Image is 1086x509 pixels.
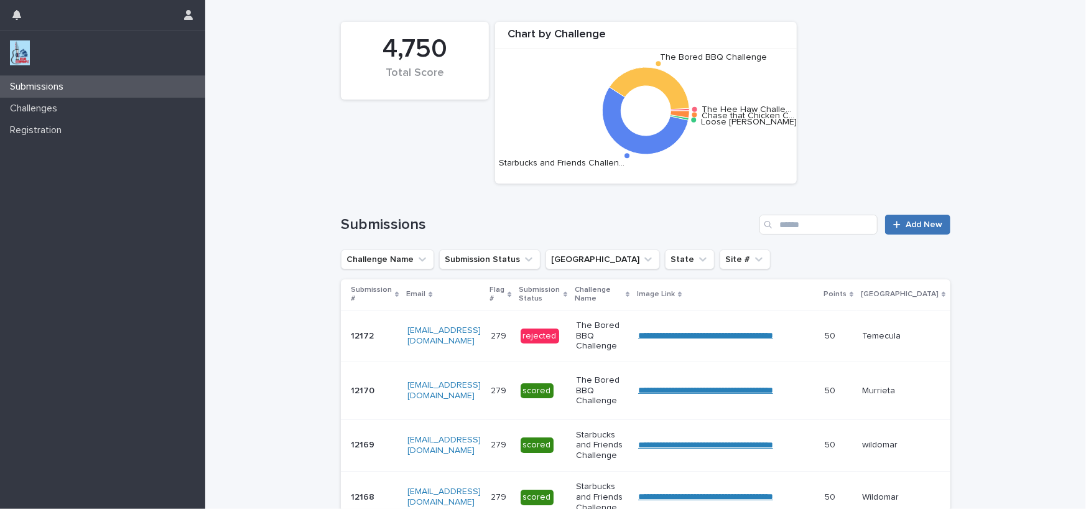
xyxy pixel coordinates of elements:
div: Chart by Challenge [495,28,797,49]
p: The Bored BBQ Challenge [576,320,628,352]
p: Flag # [490,283,504,306]
p: 12168 [351,490,377,503]
img: jxsLJbdS1eYBI7rVAS4p [10,40,30,65]
p: 12170 [351,383,377,396]
div: rejected [521,329,559,344]
p: Registration [5,124,72,136]
p: 12169 [351,437,377,451]
p: Challenges [5,103,67,114]
a: Add New [885,215,950,235]
div: 4,750 [362,34,468,65]
text: Chase that Chicken C… [702,111,794,120]
button: Challenge Name [341,250,434,269]
p: Temecula [862,331,944,342]
button: Closest City [545,250,660,269]
p: wildomar [862,440,944,451]
p: 12172 [351,329,376,342]
p: Murrieta [862,386,944,396]
div: scored [521,383,554,399]
p: 279 [491,383,509,396]
p: 279 [491,329,509,342]
p: Submission Status [519,283,560,306]
a: [EMAIL_ADDRESS][DOMAIN_NAME] [407,487,481,507]
p: 279 [491,490,509,503]
p: Starbucks and Friends Challenge [576,430,628,461]
text: The Bored BBQ Challenge [661,53,768,62]
p: Points [824,287,847,301]
a: [EMAIL_ADDRESS][DOMAIN_NAME] [407,381,481,400]
button: Submission Status [439,250,541,269]
p: 50 [825,490,838,503]
text: Loose [PERSON_NAME] Challe… [701,118,830,126]
text: The Hee Haw Challe… [702,105,791,114]
h1: Submissions [341,216,754,234]
div: scored [521,437,554,453]
p: Email [406,287,425,301]
div: Total Score [362,67,468,93]
p: [GEOGRAPHIC_DATA] [861,287,939,301]
p: Image Link [637,287,675,301]
p: Submission # [351,283,392,306]
p: Challenge Name [575,283,623,306]
input: Search [759,215,878,235]
span: Add New [906,220,942,229]
a: [EMAIL_ADDRESS][DOMAIN_NAME] [407,436,481,455]
p: Wildomar [862,492,944,503]
p: 50 [825,329,838,342]
p: 279 [491,437,509,451]
p: 50 [825,437,838,451]
p: 50 [825,383,838,396]
p: Submissions [5,81,73,93]
text: Starbucks and Friends Challen… [499,159,624,167]
button: Site # [720,250,771,269]
button: State [665,250,715,269]
div: scored [521,490,554,505]
p: The Bored BBQ Challenge [576,375,628,406]
a: [EMAIL_ADDRESS][DOMAIN_NAME] [407,326,481,345]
